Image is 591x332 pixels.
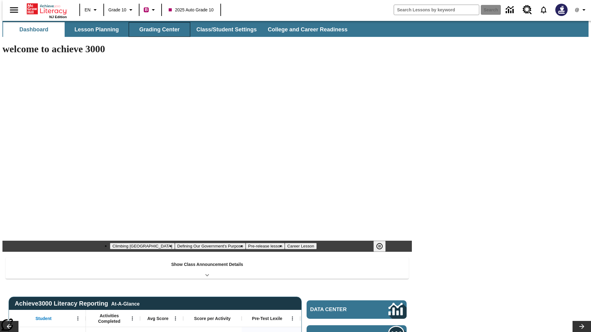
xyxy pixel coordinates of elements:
[2,22,353,37] div: SubNavbar
[394,5,479,15] input: search field
[373,241,386,252] button: Pause
[246,243,285,249] button: Slide 3 Pre-release lesson
[536,2,552,18] a: Notifications
[2,21,589,37] div: SubNavbar
[571,4,591,15] button: Profile/Settings
[310,306,368,313] span: Data Center
[5,1,23,19] button: Open side menu
[555,4,568,16] img: Avatar
[194,316,231,321] span: Score per Activity
[169,7,213,13] span: 2025 Auto Grade 10
[263,22,352,37] button: College and Career Readiness
[35,316,51,321] span: Student
[552,2,571,18] button: Select a new avatar
[141,4,159,15] button: Boost Class color is violet red. Change class color
[573,321,591,332] button: Lesson carousel, Next
[288,314,297,323] button: Open Menu
[82,4,102,15] button: Language: EN, Select a language
[175,243,246,249] button: Slide 2 Defining Our Government's Purpose
[73,314,82,323] button: Open Menu
[108,7,126,13] span: Grade 10
[15,300,140,307] span: Achieve3000 Literacy Reporting
[502,2,519,18] a: Data Center
[66,22,127,37] button: Lesson Planning
[307,300,407,319] a: Data Center
[519,2,536,18] a: Resource Center, Will open in new tab
[3,22,65,37] button: Dashboard
[2,43,412,55] h1: welcome to achieve 3000
[110,243,175,249] button: Slide 1 Climbing Mount Tai
[147,316,168,321] span: Avg Score
[89,313,130,324] span: Activities Completed
[171,261,243,268] p: Show Class Announcement Details
[145,6,148,14] span: B
[285,243,316,249] button: Slide 4 Career Lesson
[111,300,139,307] div: At-A-Glance
[373,241,392,252] div: Pause
[27,3,67,15] a: Home
[252,316,283,321] span: Pre-Test Lexile
[106,4,137,15] button: Grade: Grade 10, Select a grade
[27,2,67,19] div: Home
[191,22,262,37] button: Class/Student Settings
[6,258,409,279] div: Show Class Announcement Details
[128,314,137,323] button: Open Menu
[171,314,180,323] button: Open Menu
[575,7,579,13] span: @
[49,15,67,19] span: NJ Edition
[129,22,190,37] button: Grading Center
[85,7,90,13] span: EN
